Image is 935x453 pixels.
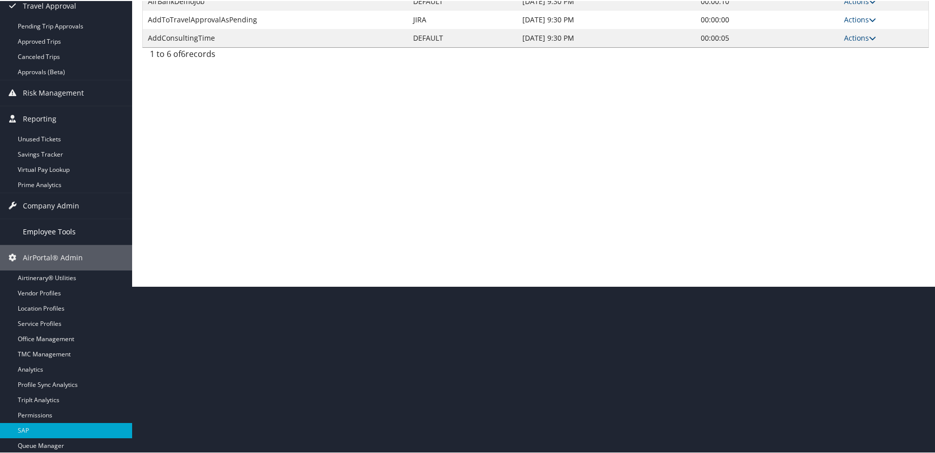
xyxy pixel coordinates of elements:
a: Actions [844,14,876,23]
span: Employee Tools [23,218,76,244]
td: AddConsultingTime [143,28,408,46]
span: 6 [181,47,185,58]
td: DEFAULT [408,28,517,46]
span: Reporting [23,105,56,131]
td: [DATE] 9:30 PM [517,28,696,46]
td: [DATE] 9:30 PM [517,10,696,28]
span: Risk Management [23,79,84,105]
td: AddToTravelApprovalAsPending [143,10,408,28]
td: 00:00:05 [696,28,839,46]
span: AirPortal® Admin [23,244,83,269]
td: 00:00:00 [696,10,839,28]
span: Company Admin [23,192,79,218]
a: Actions [844,32,876,42]
td: JIRA [408,10,517,28]
div: 1 to 6 of records [150,47,331,64]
